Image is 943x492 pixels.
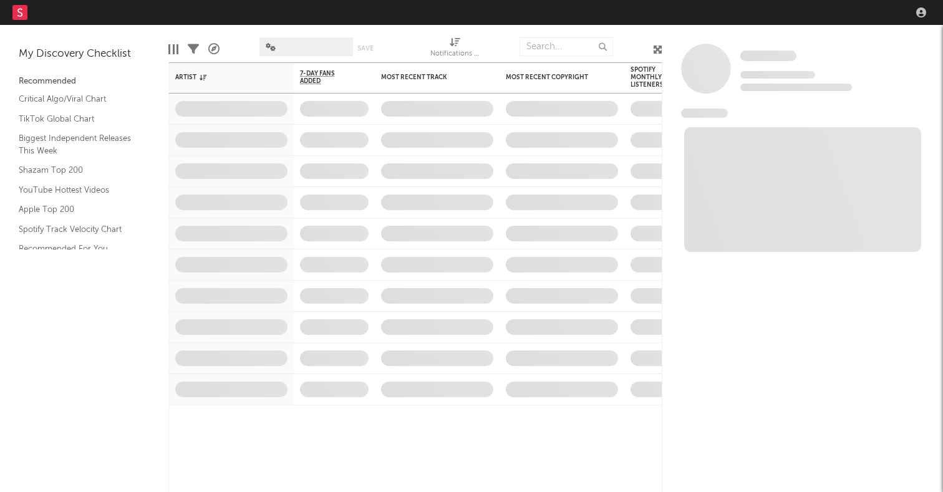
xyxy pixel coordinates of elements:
[520,37,613,56] input: Search...
[19,203,137,216] a: Apple Top 200
[208,31,220,67] div: A&R Pipeline
[19,163,137,177] a: Shazam Top 200
[300,70,350,85] span: 7-Day Fans Added
[19,242,137,256] a: Recommended For You
[19,223,137,236] a: Spotify Track Velocity Chart
[19,183,137,197] a: YouTube Hottest Videos
[19,112,137,126] a: TikTok Global Chart
[430,31,480,67] div: Notifications (Artist)
[19,132,137,157] a: Biggest Independent Releases This Week
[631,66,674,89] div: Spotify Monthly Listeners
[740,71,815,79] span: Tracking Since: [DATE]
[430,47,480,62] div: Notifications (Artist)
[357,45,374,52] button: Save
[740,51,796,61] span: Some Artist
[19,74,150,89] div: Recommended
[381,74,475,81] div: Most Recent Track
[188,31,199,67] div: Filters
[168,31,178,67] div: Edit Columns
[681,109,728,118] span: News Feed
[19,47,150,62] div: My Discovery Checklist
[506,74,599,81] div: Most Recent Copyright
[19,92,137,106] a: Critical Algo/Viral Chart
[175,74,269,81] div: Artist
[740,50,796,62] a: Some Artist
[740,84,852,91] span: 0 fans last week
